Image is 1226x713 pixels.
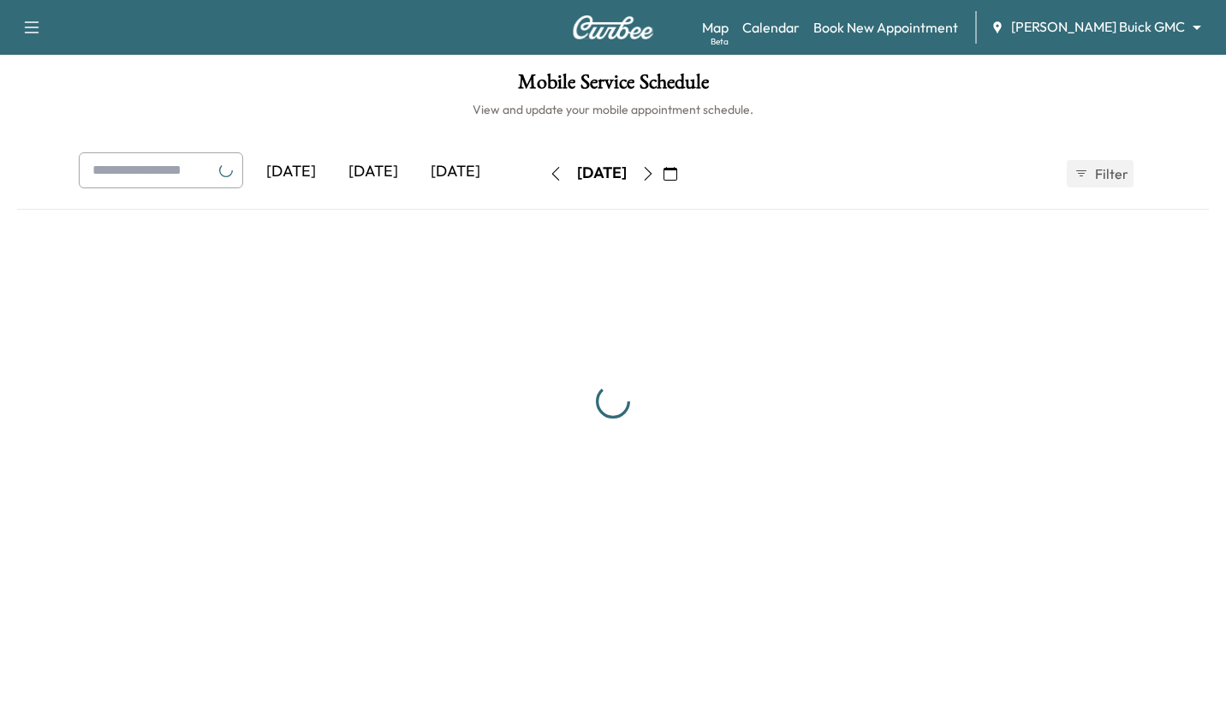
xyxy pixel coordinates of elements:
div: [DATE] [577,163,627,184]
span: [PERSON_NAME] Buick GMC [1011,17,1185,37]
h6: View and update your mobile appointment schedule. [17,101,1209,118]
a: MapBeta [702,17,729,38]
button: Filter [1067,160,1134,187]
span: Filter [1095,163,1126,184]
div: [DATE] [250,152,332,192]
a: Book New Appointment [813,17,958,38]
div: [DATE] [332,152,414,192]
div: [DATE] [414,152,497,192]
div: Beta [711,35,729,48]
a: Calendar [742,17,800,38]
img: Curbee Logo [572,15,654,39]
h1: Mobile Service Schedule [17,72,1209,101]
